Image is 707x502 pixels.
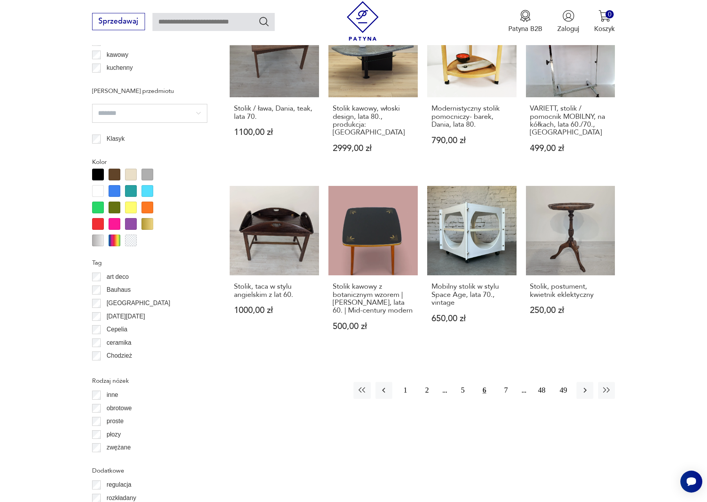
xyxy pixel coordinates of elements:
p: Cepelia [107,324,127,335]
a: Stolik, postument, kwietnik eklektycznyStolik, postument, kwietnik eklektyczny250,00 zł [526,186,615,349]
img: Patyna - sklep z meblami i dekoracjami vintage [343,1,383,41]
button: 48 [533,382,550,399]
p: zwężane [107,442,131,453]
p: [GEOGRAPHIC_DATA] [107,298,170,308]
p: kawowy [107,50,128,60]
p: art deco [107,272,129,282]
p: proste [107,416,123,426]
h3: Stolik, postument, kwietnik eklektyczny [530,283,611,299]
img: Ikonka użytkownika [562,10,575,22]
h3: Stolik, taca w stylu angielskim z lat 60. [234,283,315,299]
button: Sprzedawaj [92,13,145,30]
h3: Stolik kawowy z botanicznym wzorem | [PERSON_NAME], lata 60. | Mid-century modern [333,283,413,315]
button: 5 [454,382,471,399]
a: Sprzedawaj [92,19,145,25]
p: Koszyk [594,24,615,33]
button: Szukaj [258,16,270,27]
p: Kolor [92,157,207,167]
iframe: Smartsupp widget button [680,471,702,493]
p: Chodzież [107,351,132,361]
button: Zaloguj [557,10,579,33]
p: 790,00 zł [431,136,512,145]
p: Rodzaj nóżek [92,376,207,386]
h3: Stolik / ława, Dania, teak, lata 70. [234,105,315,121]
a: Modernistyczny stolik pomocniczy- barek, Dania, lata 80.Modernistyczny stolik pomocniczy- barek, ... [427,8,517,171]
a: Stolik kawowy z botanicznym wzorem | Albert Busch, lata 60. | Mid-century modernStolik kawowy z b... [328,186,418,349]
button: 0Koszyk [594,10,615,33]
p: Bauhaus [107,285,131,295]
p: [PERSON_NAME] przedmiotu [92,86,207,96]
button: 6 [476,382,493,399]
button: 1 [397,382,414,399]
p: 1100,00 zł [234,128,315,136]
h3: VARIETT, stolik / pomocnik MOBILNY, na kółkach, lata 60./70., [GEOGRAPHIC_DATA] [530,105,611,137]
button: 7 [498,382,515,399]
a: Mobilny stolik w stylu Space Age, lata 70., vintageMobilny stolik w stylu Space Age, lata 70., vi... [427,186,517,349]
p: Ćmielów [107,364,130,374]
p: Zaloguj [557,24,579,33]
p: 500,00 zł [333,322,413,331]
p: kuchenny [107,63,133,73]
p: 650,00 zł [431,315,512,323]
a: Stolik kawowy, włoski design, lata 80., produkcja: WłochyStolik kawowy, włoski design, lata 80., ... [328,8,418,171]
a: Stolik, taca w stylu angielskim z lat 60.Stolik, taca w stylu angielskim z lat 60.1000,00 zł [230,186,319,349]
img: Ikona medalu [519,10,531,22]
h3: Modernistyczny stolik pomocniczy- barek, Dania, lata 80. [431,105,512,129]
a: VARIETT, stolik / pomocnik MOBILNY, na kółkach, lata 60./70., BremsheyVARIETT, stolik / pomocnik ... [526,8,615,171]
p: [DATE][DATE] [107,311,145,322]
p: płozy [107,429,121,440]
div: 0 [605,10,614,18]
p: 499,00 zł [530,144,611,153]
p: ceramika [107,338,131,348]
p: Klasyk [107,134,125,144]
button: Patyna B2B [508,10,542,33]
a: Stolik / ława, Dania, teak, lata 70.Stolik / ława, Dania, teak, lata 70.1100,00 zł [230,8,319,171]
button: 49 [555,382,572,399]
p: Tag [92,258,207,268]
h3: Mobilny stolik w stylu Space Age, lata 70., vintage [431,283,512,307]
p: Patyna B2B [508,24,542,33]
p: 1000,00 zł [234,306,315,315]
p: obrotowe [107,403,132,413]
button: 2 [419,382,435,399]
p: Dodatkowe [92,466,207,476]
img: Ikona koszyka [598,10,611,22]
p: 2999,00 zł [333,144,413,153]
p: regulacja [107,480,131,490]
p: 250,00 zł [530,306,611,315]
p: inne [107,390,118,400]
h3: Stolik kawowy, włoski design, lata 80., produkcja: [GEOGRAPHIC_DATA] [333,105,413,137]
a: Ikona medaluPatyna B2B [508,10,542,33]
